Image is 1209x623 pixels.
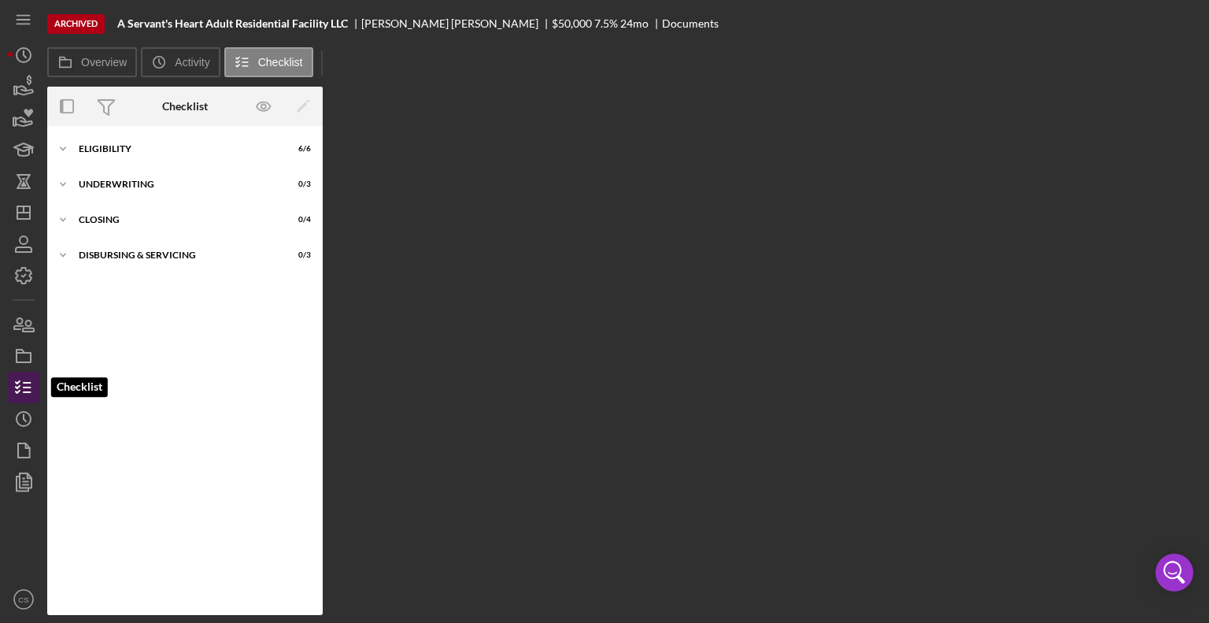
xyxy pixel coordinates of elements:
label: Overview [81,56,127,69]
label: Checklist [258,56,303,69]
div: Documents [662,17,719,30]
button: Checklist [224,47,313,77]
div: 0 / 3 [283,180,311,189]
div: $50,000 [552,17,592,30]
button: CS [8,584,39,615]
button: Overview [47,47,137,77]
label: Activity [175,56,209,69]
div: 7.5 % [594,17,618,30]
div: Eligibility [79,144,272,154]
button: Activity [141,47,220,77]
div: Checklist [162,100,208,113]
div: 6 / 6 [283,144,311,154]
div: Disbursing & Servicing [79,250,272,260]
b: A Servant's Heart Adult Residential Facility LLC [117,17,348,30]
div: Closing [79,215,272,224]
div: Archived [47,14,105,34]
text: CS [18,595,28,604]
div: 0 / 3 [283,250,311,260]
div: Open Intercom Messenger [1155,554,1193,591]
div: 0 / 4 [283,215,311,224]
div: [PERSON_NAME] [PERSON_NAME] [361,17,552,30]
div: 24 mo [620,17,649,30]
div: Underwriting [79,180,272,189]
